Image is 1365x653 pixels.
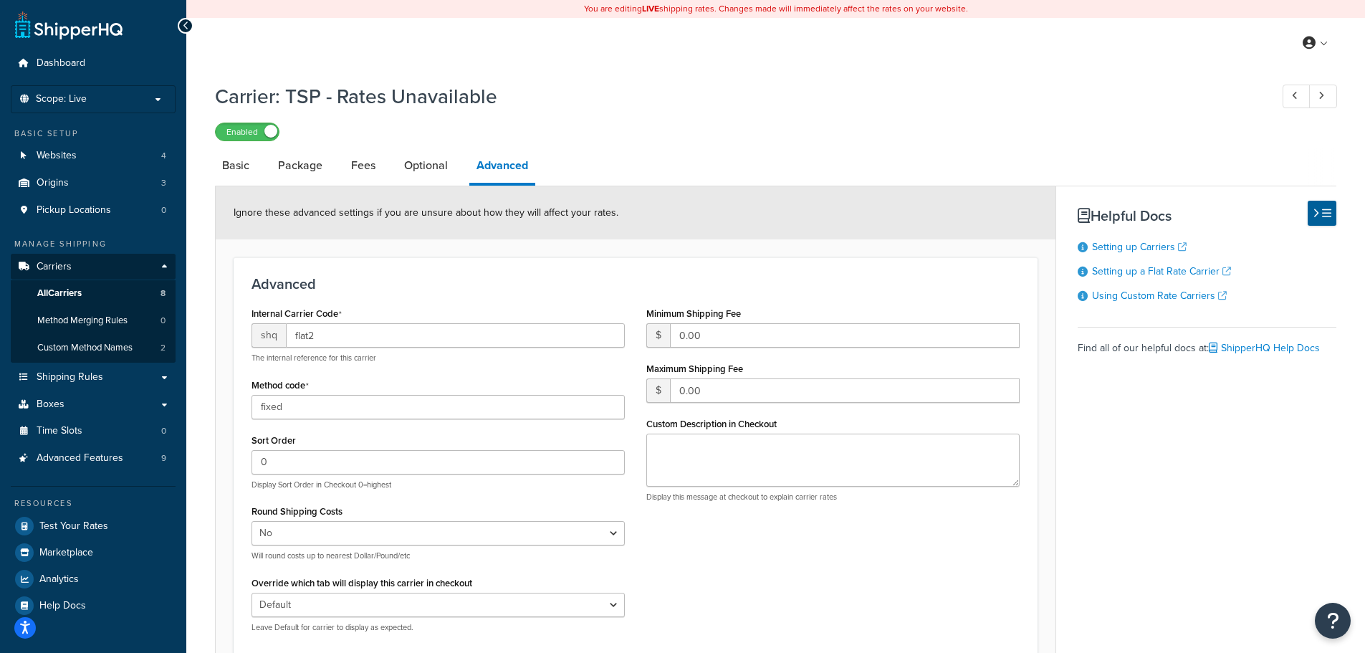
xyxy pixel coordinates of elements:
span: Origins [37,177,69,189]
span: All Carriers [37,287,82,300]
span: Help Docs [39,600,86,612]
span: Advanced Features [37,452,123,464]
a: Advanced Features9 [11,445,176,472]
li: Pickup Locations [11,197,176,224]
a: Carriers [11,254,176,280]
span: Ignore these advanced settings if you are unsure about how they will affect your rates. [234,205,618,220]
li: Carriers [11,254,176,363]
a: Fees [344,148,383,183]
a: Setting up a Flat Rate Carrier [1092,264,1231,279]
a: Time Slots0 [11,418,176,444]
li: Method Merging Rules [11,308,176,334]
a: Dashboard [11,50,176,77]
a: Setting up Carriers [1092,239,1187,254]
label: Method code [252,380,309,391]
a: Custom Method Names2 [11,335,176,361]
span: Time Slots [37,425,82,437]
li: Custom Method Names [11,335,176,361]
button: Open Resource Center [1315,603,1351,639]
a: Using Custom Rate Carriers [1092,288,1227,303]
span: Test Your Rates [39,520,108,533]
a: Origins3 [11,170,176,196]
a: Method Merging Rules0 [11,308,176,334]
a: AllCarriers8 [11,280,176,307]
div: Find all of our helpful docs at: [1078,327,1336,358]
span: Dashboard [37,57,85,70]
label: Minimum Shipping Fee [646,308,741,319]
span: $ [646,323,670,348]
a: Advanced [469,148,535,186]
li: Websites [11,143,176,169]
a: Optional [397,148,455,183]
span: Shipping Rules [37,371,103,383]
div: Resources [11,497,176,510]
li: Origins [11,170,176,196]
label: Sort Order [252,435,296,446]
span: 8 [161,287,166,300]
button: Hide Help Docs [1308,201,1336,226]
span: Pickup Locations [37,204,111,216]
span: 0 [161,425,166,437]
span: Analytics [39,573,79,586]
span: Carriers [37,261,72,273]
span: 0 [161,315,166,327]
p: Display Sort Order in Checkout 0=highest [252,480,625,490]
a: Basic [215,148,257,183]
a: Previous Record [1283,85,1311,108]
label: Internal Carrier Code [252,308,342,320]
h3: Advanced [252,276,1020,292]
span: Scope: Live [36,93,87,105]
p: The internal reference for this carrier [252,353,625,363]
label: Override which tab will display this carrier in checkout [252,578,472,588]
p: Will round costs up to nearest Dollar/Pound/etc [252,550,625,561]
span: Marketplace [39,547,93,559]
span: Custom Method Names [37,342,133,354]
a: Marketplace [11,540,176,566]
div: Basic Setup [11,128,176,140]
a: Analytics [11,566,176,592]
p: Leave Default for carrier to display as expected. [252,622,625,633]
span: 3 [161,177,166,189]
a: Test Your Rates [11,513,176,539]
span: shq [252,323,286,348]
a: Package [271,148,330,183]
span: $ [646,378,670,403]
span: 0 [161,204,166,216]
a: Next Record [1309,85,1337,108]
a: Boxes [11,391,176,418]
a: Help Docs [11,593,176,619]
label: Enabled [216,123,279,140]
div: Manage Shipping [11,238,176,250]
b: LIVE [642,2,659,15]
a: Shipping Rules [11,364,176,391]
a: Pickup Locations0 [11,197,176,224]
label: Custom Description in Checkout [646,419,777,429]
h1: Carrier: TSP - Rates Unavailable [215,82,1256,110]
label: Maximum Shipping Fee [646,363,743,374]
span: 2 [161,342,166,354]
h3: Helpful Docs [1078,208,1336,224]
li: Time Slots [11,418,176,444]
span: 9 [161,452,166,464]
span: Boxes [37,399,64,411]
label: Round Shipping Costs [252,506,343,517]
span: Websites [37,150,77,162]
a: ShipperHQ Help Docs [1209,340,1320,356]
p: Display this message at checkout to explain carrier rates [646,492,1020,502]
span: Method Merging Rules [37,315,128,327]
span: 4 [161,150,166,162]
a: Websites4 [11,143,176,169]
li: Advanced Features [11,445,176,472]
